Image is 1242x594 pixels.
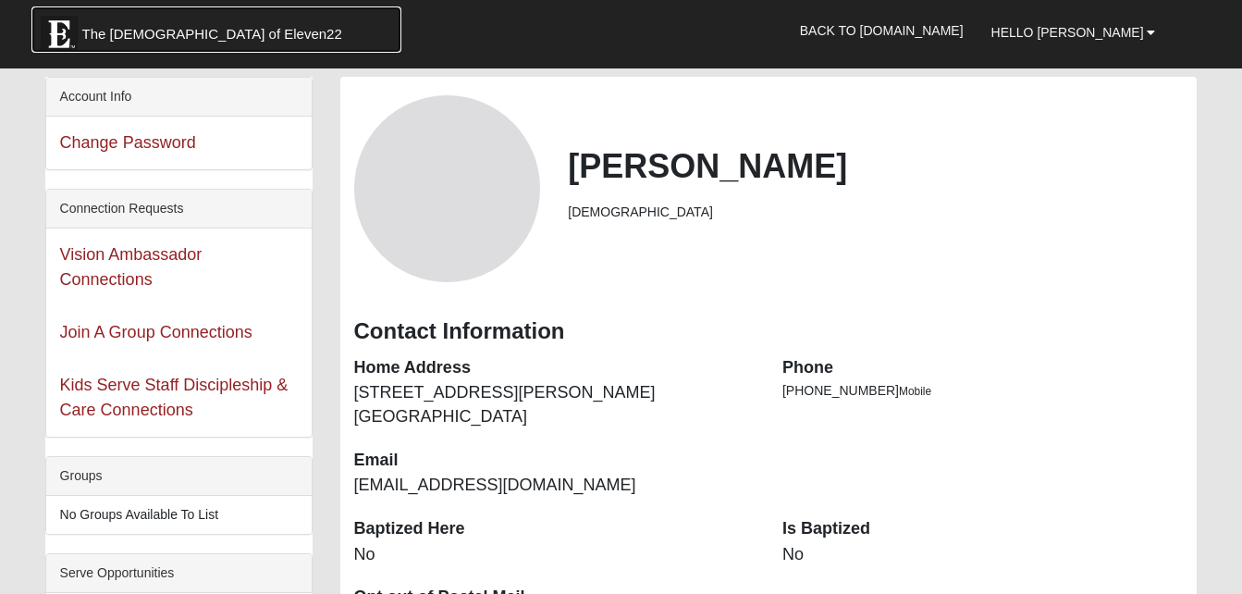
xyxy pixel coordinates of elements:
[31,6,401,53] a: The [DEMOGRAPHIC_DATA] of Eleven22
[782,356,1183,380] dt: Phone
[354,381,755,428] dd: [STREET_ADDRESS][PERSON_NAME] [GEOGRAPHIC_DATA]
[782,517,1183,541] dt: Is Baptized
[60,245,203,289] a: Vision Ambassador Connections
[354,517,755,541] dt: Baptized Here
[46,190,312,229] div: Connection Requests
[354,318,1184,345] h3: Contact Information
[354,95,541,282] a: View Fullsize Photo
[60,376,289,419] a: Kids Serve Staff Discipleship & Care Connections
[354,543,755,567] dd: No
[46,554,312,593] div: Serve Opportunities
[568,203,1183,222] li: [DEMOGRAPHIC_DATA]
[568,146,1183,186] h2: [PERSON_NAME]
[82,25,342,43] span: The [DEMOGRAPHIC_DATA] of Eleven22
[41,16,78,53] img: Eleven22 logo
[46,496,312,534] li: No Groups Available To List
[354,474,755,498] dd: [EMAIL_ADDRESS][DOMAIN_NAME]
[46,78,312,117] div: Account Info
[899,385,931,398] span: Mobile
[786,7,978,54] a: Back to [DOMAIN_NAME]
[60,323,252,341] a: Join A Group Connections
[46,457,312,496] div: Groups
[782,543,1183,567] dd: No
[60,133,196,152] a: Change Password
[354,356,755,380] dt: Home Address
[978,9,1170,56] a: Hello [PERSON_NAME]
[991,25,1144,40] span: Hello [PERSON_NAME]
[354,449,755,473] dt: Email
[782,381,1183,401] li: [PHONE_NUMBER]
